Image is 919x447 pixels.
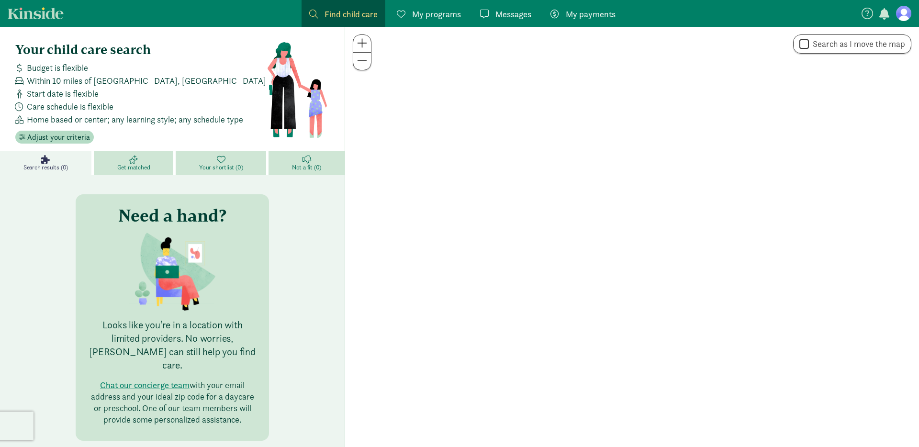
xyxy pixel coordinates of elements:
[412,8,461,21] span: My programs
[27,132,90,143] span: Adjust your criteria
[23,164,68,171] span: Search results (0)
[566,8,616,21] span: My payments
[117,164,150,171] span: Get matched
[809,38,905,50] label: Search as I move the map
[27,61,88,74] span: Budget is flexible
[176,151,269,175] a: Your shortlist (0)
[87,380,258,425] p: with your email address and your ideal zip code for a daycare or preschool. One of our team membe...
[495,8,531,21] span: Messages
[325,8,378,21] span: Find child care
[15,131,94,144] button: Adjust your criteria
[27,74,266,87] span: Within 10 miles of [GEOGRAPHIC_DATA], [GEOGRAPHIC_DATA]
[118,206,226,225] h3: Need a hand?
[27,87,99,100] span: Start date is flexible
[15,42,267,57] h4: Your child care search
[8,7,64,19] a: Kinside
[100,380,190,391] button: Chat our concierge team
[27,113,243,126] span: Home based or center; any learning style; any schedule type
[199,164,243,171] span: Your shortlist (0)
[269,151,345,175] a: Not a fit (0)
[87,318,258,372] p: Looks like you’re in a location with limited providers. No worries, [PERSON_NAME] can still help ...
[94,151,176,175] a: Get matched
[27,100,113,113] span: Care schedule is flexible
[292,164,321,171] span: Not a fit (0)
